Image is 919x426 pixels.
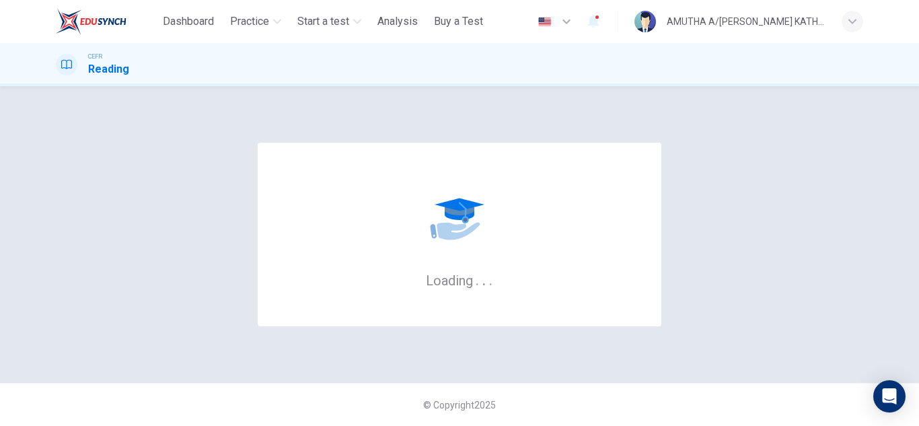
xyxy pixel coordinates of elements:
button: Practice [225,9,287,34]
button: Start a test [292,9,367,34]
img: ELTC logo [56,8,126,35]
span: Analysis [377,13,418,30]
img: en [536,17,553,27]
span: CEFR [88,52,102,61]
img: Profile picture [634,11,656,32]
span: Dashboard [163,13,214,30]
span: Buy a Test [434,13,483,30]
h6: . [475,268,480,290]
div: AMUTHA A/[PERSON_NAME] KATHARAYAN [667,13,825,30]
button: Buy a Test [429,9,488,34]
span: © Copyright 2025 [423,400,496,411]
a: ELTC logo [56,8,157,35]
h1: Reading [88,61,129,77]
h6: Loading [426,271,493,289]
span: Practice [230,13,269,30]
h6: . [482,268,486,290]
span: Start a test [297,13,349,30]
h6: . [488,268,493,290]
div: Open Intercom Messenger [873,380,906,413]
button: Dashboard [157,9,219,34]
button: Analysis [372,9,423,34]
